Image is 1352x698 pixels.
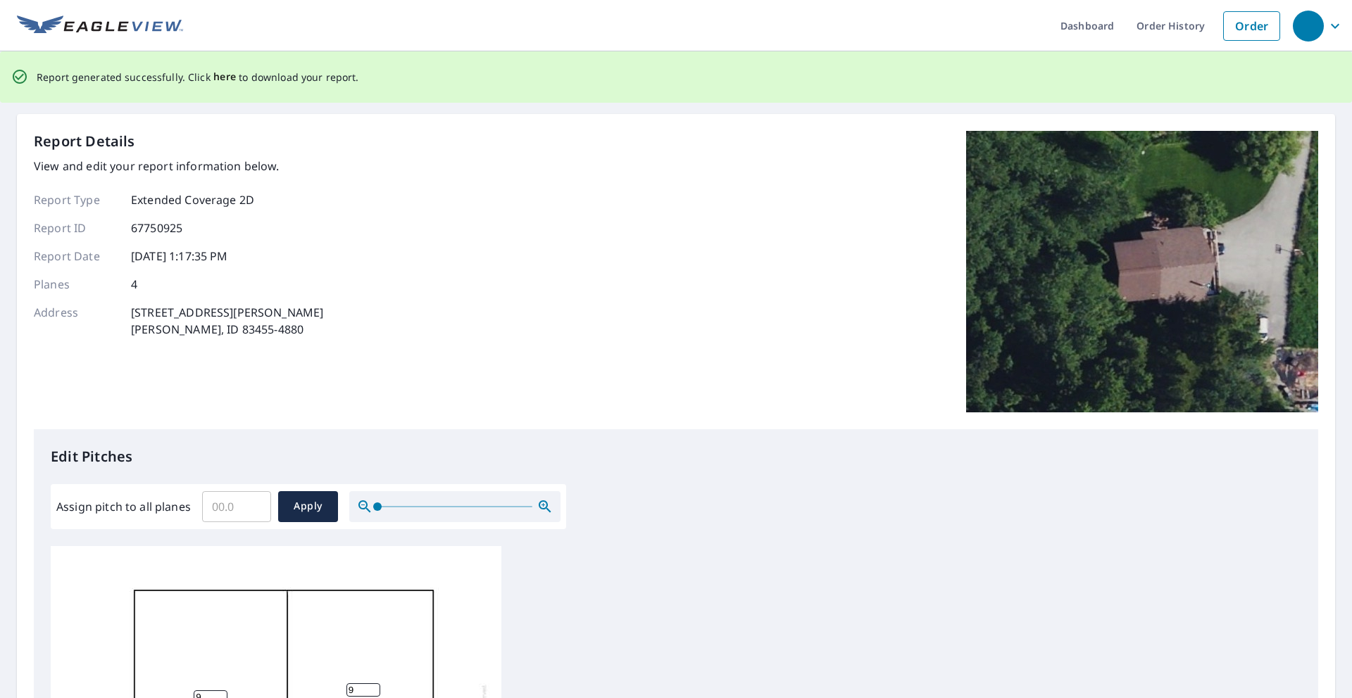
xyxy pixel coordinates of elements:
[34,131,135,152] p: Report Details
[289,497,327,515] span: Apply
[131,248,228,265] p: [DATE] 1:17:35 PM
[131,304,323,338] p: [STREET_ADDRESS][PERSON_NAME] [PERSON_NAME], ID 83455-4880
[966,131,1318,412] img: Top image
[17,15,183,37] img: EV Logo
[34,248,118,265] p: Report Date
[131,220,182,236] p: 67750925
[202,487,271,526] input: 00.0
[1223,11,1280,41] a: Order
[213,68,237,86] button: here
[34,304,118,338] p: Address
[56,498,191,515] label: Assign pitch to all planes
[131,276,137,293] p: 4
[278,491,338,522] button: Apply
[34,158,323,174] p: View and edit your report information below.
[34,191,118,208] p: Report Type
[131,191,254,208] p: Extended Coverage 2D
[37,68,359,86] p: Report generated successfully. Click to download your report.
[34,276,118,293] p: Planes
[34,220,118,236] p: Report ID
[51,446,1301,467] p: Edit Pitches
